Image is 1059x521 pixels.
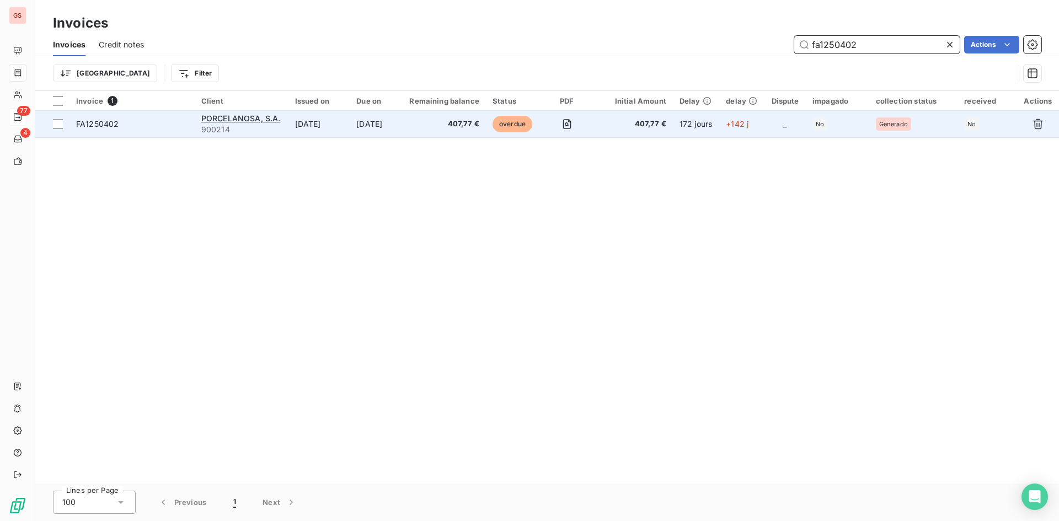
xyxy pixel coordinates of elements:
[816,121,824,127] span: No
[53,65,157,82] button: [GEOGRAPHIC_DATA]
[408,119,479,130] span: 407,77 €
[9,108,26,126] a: 77
[76,119,119,128] span: FA1250402
[964,96,1010,105] div: received
[350,111,402,137] td: [DATE]
[201,114,281,123] span: PORCELANOSA, S.A.
[62,497,76,508] span: 100
[876,96,951,105] div: collection status
[771,96,799,105] div: Dispute
[812,96,863,105] div: impagado
[220,491,249,514] button: 1
[964,36,1019,53] button: Actions
[20,128,30,138] span: 4
[53,13,108,33] h3: Invoices
[794,36,960,53] input: Search
[493,116,532,132] span: overdue
[201,96,282,105] div: Client
[356,96,395,105] div: Due on
[601,119,666,130] span: 407,77 €
[967,121,976,127] span: No
[9,497,26,514] img: Logo LeanPay
[1021,484,1048,510] div: Open Intercom Messenger
[233,497,236,508] span: 1
[108,96,117,106] span: 1
[408,96,479,105] div: Remaining balance
[295,96,344,105] div: Issued on
[201,124,282,135] span: 900214
[99,39,144,50] span: Credit notes
[9,130,26,148] a: 4
[726,119,748,128] span: +142 j
[493,96,533,105] div: Status
[546,96,587,105] div: PDF
[171,65,219,82] button: Filter
[879,121,908,127] span: Generado
[601,96,666,105] div: Initial Amount
[288,111,350,137] td: [DATE]
[726,96,758,105] div: delay
[9,7,26,24] div: GS
[680,96,713,105] div: Delay
[53,39,85,50] span: Invoices
[145,491,220,514] button: Previous
[783,119,787,128] span: _
[17,106,30,116] span: 77
[1024,96,1052,105] div: Actions
[76,96,103,105] span: Invoice
[673,111,719,137] td: 172 jours
[249,491,310,514] button: Next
